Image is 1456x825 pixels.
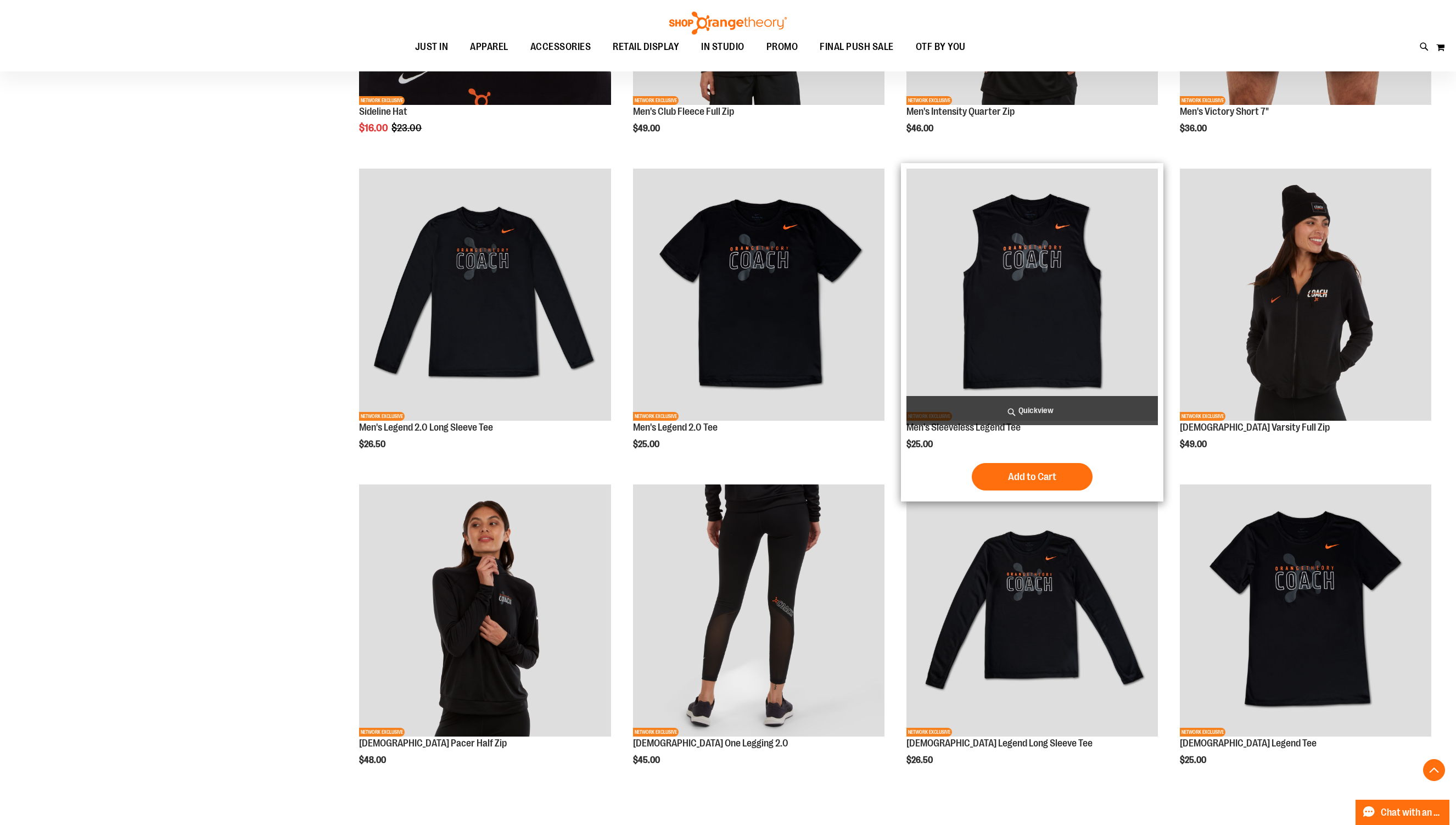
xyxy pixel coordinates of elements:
[906,755,934,765] span: $26.50
[1180,412,1225,421] span: NETWORK EXCLUSIVE
[633,439,661,449] span: $25.00
[359,755,388,765] span: $48.00
[359,738,507,749] a: [DEMOGRAPHIC_DATA] Pacer Half Zip
[633,738,788,749] a: [DEMOGRAPHIC_DATA] One Legging 2.0
[972,463,1093,490] button: Add to Cart
[359,169,611,422] a: OTF Mens Coach FA23 Legend 2.0 LS Tee - Black primary imageNETWORK EXCLUSIVE
[633,422,718,433] a: Men's Legend 2.0 Tee
[906,124,935,133] span: $46.00
[628,479,890,793] div: product
[690,35,755,59] a: IN STUDIO
[1356,800,1450,825] button: Chat with an Expert
[1381,807,1443,818] span: Chat with an Expert
[906,439,934,449] span: $25.00
[633,755,662,765] span: $45.00
[359,728,405,737] span: NETWORK EXCLUSIVE
[354,163,616,477] div: product
[1180,422,1330,433] a: [DEMOGRAPHIC_DATA] Varsity Full Zip
[1174,163,1437,477] div: product
[359,484,611,738] a: OTF Ladies Coach FA23 Pacer Half Zip - Black primary imageNETWORK EXCLUSIVE
[1008,471,1056,483] span: Add to Cart
[415,35,449,59] span: JUST IN
[602,35,690,60] a: RETAIL DISPLAY
[906,169,1158,420] img: OTF Mens Coach FA23 Legend Sleeveless Tee - Black primary image
[901,479,1163,793] div: product
[359,484,611,736] img: OTF Ladies Coach FA23 Pacer Half Zip - Black primary image
[820,35,894,59] span: FINAL PUSH SALE
[1180,484,1431,736] img: OTF Ladies Coach FA23 Legend SS Tee - Black primary image
[633,412,679,421] span: NETWORK EXCLUSIVE
[906,169,1158,422] a: OTF Mens Coach FA23 Legend Sleeveless Tee - Black primary imageNETWORK EXCLUSIVE
[901,163,1163,501] div: product
[905,35,977,60] a: OTF BY YOU
[354,479,616,793] div: product
[633,484,884,738] a: OTF Ladies Coach FA23 One Legging 2.0 - Black primary imageNETWORK EXCLUSIVE
[916,35,966,59] span: OTF BY YOU
[1180,738,1317,749] a: [DEMOGRAPHIC_DATA] Legend Tee
[1174,479,1437,793] div: product
[809,35,905,60] a: FINAL PUSH SALE
[404,35,460,60] a: JUST IN
[1180,728,1225,737] span: NETWORK EXCLUSIVE
[359,439,387,449] span: $26.50
[359,169,611,420] img: OTF Mens Coach FA23 Legend 2.0 LS Tee - Black primary image
[359,106,407,117] a: Sideline Hat
[906,484,1158,736] img: OTF Ladies Coach FA23 Legend LS Tee - Black primary image
[613,35,679,59] span: RETAIL DISPLAY
[1423,759,1445,781] button: Back To Top
[906,738,1093,749] a: [DEMOGRAPHIC_DATA] Legend Long Sleeve Tee
[1180,755,1208,765] span: $25.00
[1180,96,1225,105] span: NETWORK EXCLUSIVE
[1180,106,1269,117] a: Men's Victory Short 7"
[1180,169,1431,420] img: OTF Ladies Coach FA23 Varsity Full Zip - Black primary image
[359,412,405,421] span: NETWORK EXCLUSIVE
[701,35,744,59] span: IN STUDIO
[1180,169,1431,422] a: OTF Ladies Coach FA23 Varsity Full Zip - Black primary imageNETWORK EXCLUSIVE
[633,106,734,117] a: Men's Club Fleece Full Zip
[755,35,809,60] a: PROMO
[628,163,890,477] div: product
[359,96,405,105] span: NETWORK EXCLUSIVE
[470,35,508,59] span: APPAREL
[633,484,884,736] img: OTF Ladies Coach FA23 One Legging 2.0 - Black primary image
[530,35,591,59] span: ACCESSORIES
[633,169,884,422] a: OTF Mens Coach FA23 Legend 2.0 SS Tee - Black primary imageNETWORK EXCLUSIVE
[766,35,798,59] span: PROMO
[1180,124,1208,133] span: $36.00
[359,122,390,133] span: $16.00
[633,124,662,133] span: $49.00
[906,484,1158,738] a: OTF Ladies Coach FA23 Legend LS Tee - Black primary imageNETWORK EXCLUSIVE
[633,169,884,420] img: OTF Mens Coach FA23 Legend 2.0 SS Tee - Black primary image
[519,35,602,60] a: ACCESSORIES
[668,12,788,35] img: Shop Orangetheory
[359,422,493,433] a: Men's Legend 2.0 Long Sleeve Tee
[906,96,952,105] span: NETWORK EXCLUSIVE
[906,106,1015,117] a: Men's Intensity Quarter Zip
[906,728,952,737] span: NETWORK EXCLUSIVE
[1180,439,1208,449] span: $49.00
[906,422,1021,433] a: Men's Sleeveless Legend Tee
[391,122,423,133] span: $23.00
[633,728,679,737] span: NETWORK EXCLUSIVE
[906,396,1158,425] a: Quickview
[633,96,679,105] span: NETWORK EXCLUSIVE
[1180,484,1431,738] a: OTF Ladies Coach FA23 Legend SS Tee - Black primary imageNETWORK EXCLUSIVE
[459,35,519,60] a: APPAREL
